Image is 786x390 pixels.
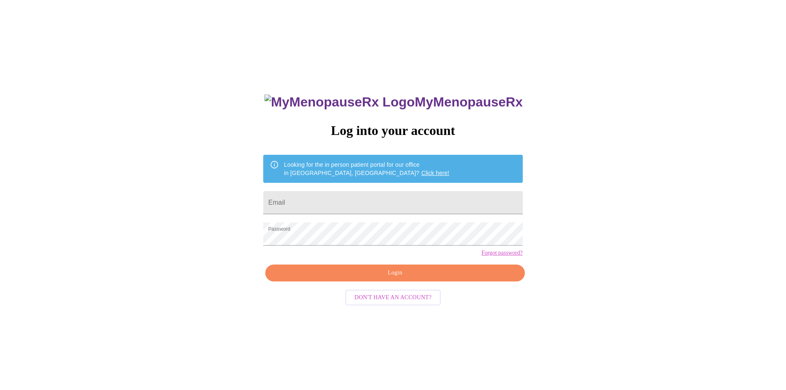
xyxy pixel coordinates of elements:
[263,123,522,138] h3: Log into your account
[482,250,523,256] a: Forgot password?
[345,290,441,306] button: Don't have an account?
[264,95,523,110] h3: MyMenopauseRx
[265,265,524,281] button: Login
[354,293,432,303] span: Don't have an account?
[421,170,449,176] a: Click here!
[264,95,415,110] img: MyMenopauseRx Logo
[275,268,515,278] span: Login
[343,293,443,300] a: Don't have an account?
[284,157,449,180] div: Looking for the in person patient portal for our office in [GEOGRAPHIC_DATA], [GEOGRAPHIC_DATA]?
